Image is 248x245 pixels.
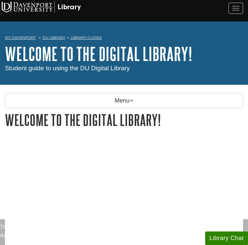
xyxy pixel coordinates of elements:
a: Library Guides [71,35,102,40]
button: Library Chat [205,231,248,245]
a: DU Library [43,35,65,40]
p: Menu [5,93,243,108]
h1: Welcome to the Digital Library! [5,111,243,128]
a: Welcome to the Digital Library! [5,44,192,64]
span: Student guide to using the DU Digital Library [5,65,130,72]
a: My Davenport [5,35,36,41]
img: Davenport University Logo [2,2,81,13]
